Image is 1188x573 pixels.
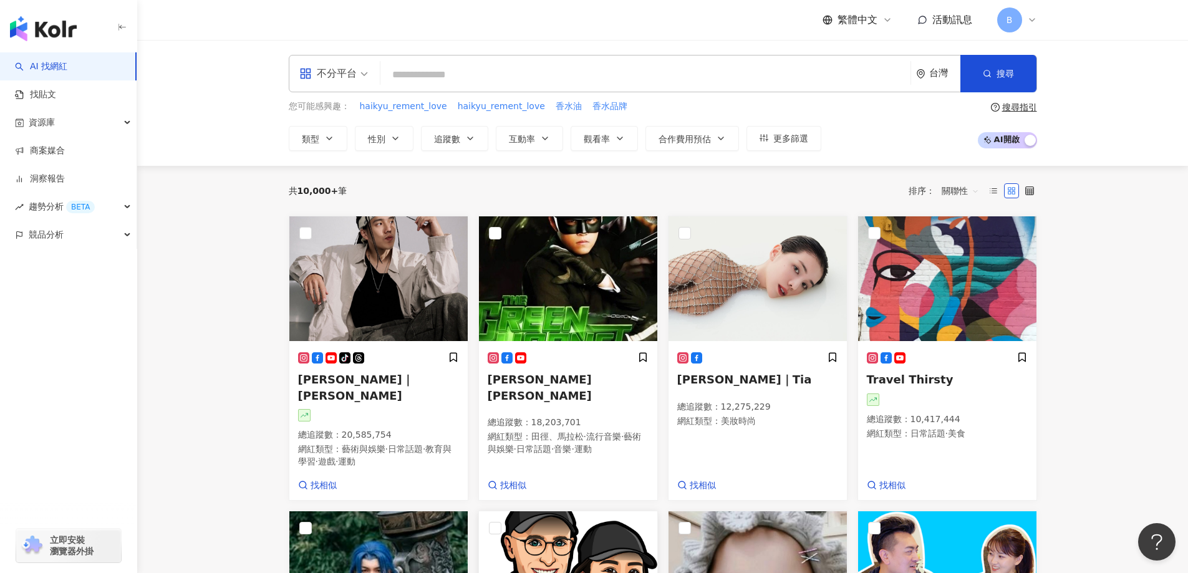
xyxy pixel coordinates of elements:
button: 追蹤數 [421,126,488,151]
p: 總追蹤數 ： 12,275,229 [677,401,838,413]
span: 藝術與娛樂 [488,431,642,454]
a: 找相似 [677,479,716,492]
p: 總追蹤數 ： 10,417,444 [867,413,1028,426]
span: 香水品牌 [592,100,627,113]
a: 找貼文 [15,89,56,101]
span: 美妝時尚 [721,416,756,426]
span: 美食 [948,428,965,438]
span: 10,000+ [297,186,339,196]
span: 找相似 [879,479,905,492]
button: 香水油 [555,100,582,113]
img: KOL Avatar [289,216,468,341]
span: 性別 [368,134,385,144]
span: 香水油 [556,100,582,113]
span: 您可能感興趣： [289,100,350,113]
div: 搜尋指引 [1002,102,1037,112]
span: 合作費用預估 [659,134,711,144]
p: 網紅類型 ： [488,431,649,455]
button: 性別 [355,126,413,151]
p: 網紅類型 ： [677,415,838,428]
span: · [571,444,574,454]
button: 搜尋 [960,55,1036,92]
img: chrome extension [20,536,44,556]
a: chrome extension立即安裝 瀏覽器外掛 [16,529,121,562]
span: 流行音樂 [586,431,621,441]
span: · [551,444,554,454]
span: environment [916,69,925,79]
span: 找相似 [690,479,716,492]
div: 台灣 [929,68,960,79]
span: 互動率 [509,134,535,144]
button: 更多篩選 [746,126,821,151]
p: 總追蹤數 ： 18,203,701 [488,417,649,429]
span: 日常話題 [910,428,945,438]
span: haikyu_rement_love [360,100,447,113]
span: · [621,431,624,441]
span: 觀看率 [584,134,610,144]
span: 趨勢分析 [29,193,95,221]
span: B [1007,13,1013,27]
a: 找相似 [488,479,526,492]
a: 商案媒合 [15,145,65,157]
span: · [945,428,948,438]
span: · [385,444,388,454]
button: 互動率 [496,126,563,151]
span: [PERSON_NAME] [PERSON_NAME] [488,373,592,402]
span: · [336,456,338,466]
span: 運動 [338,456,355,466]
button: 合作費用預估 [645,126,739,151]
span: 藝術與娛樂 [342,444,385,454]
span: 類型 [302,134,319,144]
span: [PERSON_NAME]｜[PERSON_NAME] [298,373,413,402]
span: Travel Thirsty [867,373,954,386]
div: 共 筆 [289,186,347,196]
span: 關聯性 [942,181,979,201]
span: 資源庫 [29,108,55,137]
a: searchAI 找網紅 [15,60,67,73]
span: 更多篩選 [773,133,808,143]
span: 遊戲 [318,456,336,466]
div: 不分平台 [299,64,357,84]
span: 競品分析 [29,221,64,249]
span: 音樂 [554,444,571,454]
span: question-circle [991,103,1000,112]
img: KOL Avatar [858,216,1036,341]
a: 找相似 [298,479,337,492]
span: 繁體中文 [838,13,877,27]
div: BETA [66,201,95,213]
button: 香水品牌 [592,100,628,113]
span: appstore [299,67,312,80]
span: 搜尋 [997,69,1014,79]
span: 田徑、馬拉松 [531,431,584,441]
img: KOL Avatar [479,216,657,341]
span: 找相似 [500,479,526,492]
span: · [316,456,318,466]
a: 找相似 [867,479,905,492]
button: 類型 [289,126,347,151]
span: · [584,431,586,441]
span: · [514,444,516,454]
span: 日常話題 [388,444,423,454]
a: KOL Avatar[PERSON_NAME] [PERSON_NAME]總追蹤數：18,203,701網紅類型：田徑、馬拉松·流行音樂·藝術與娛樂·日常話題·音樂·運動找相似 [478,216,658,501]
a: KOL AvatarTravel Thirsty總追蹤數：10,417,444網紅類型：日常話題·美食找相似 [857,216,1037,501]
span: rise [15,203,24,211]
a: 洞察報告 [15,173,65,185]
button: haikyu_rement_love [457,100,546,113]
span: 教育與學習 [298,444,452,466]
span: [PERSON_NAME]｜Tia [677,373,812,386]
button: 觀看率 [571,126,638,151]
span: 找相似 [311,479,337,492]
a: KOL Avatar[PERSON_NAME]｜Tia總追蹤數：12,275,229網紅類型：美妝時尚找相似 [668,216,848,501]
div: 排序： [909,181,986,201]
p: 網紅類型 ： [298,443,459,468]
span: haikyu_rement_love [458,100,545,113]
a: KOL Avatar[PERSON_NAME]｜[PERSON_NAME]總追蹤數：20,585,754網紅類型：藝術與娛樂·日常話題·教育與學習·遊戲·運動找相似 [289,216,468,501]
span: 立即安裝 瀏覽器外掛 [50,534,94,557]
p: 網紅類型 ： [867,428,1028,440]
button: haikyu_rement_love [359,100,448,113]
span: 日常話題 [516,444,551,454]
span: 追蹤數 [434,134,460,144]
span: 活動訊息 [932,14,972,26]
span: · [423,444,425,454]
img: logo [10,16,77,41]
